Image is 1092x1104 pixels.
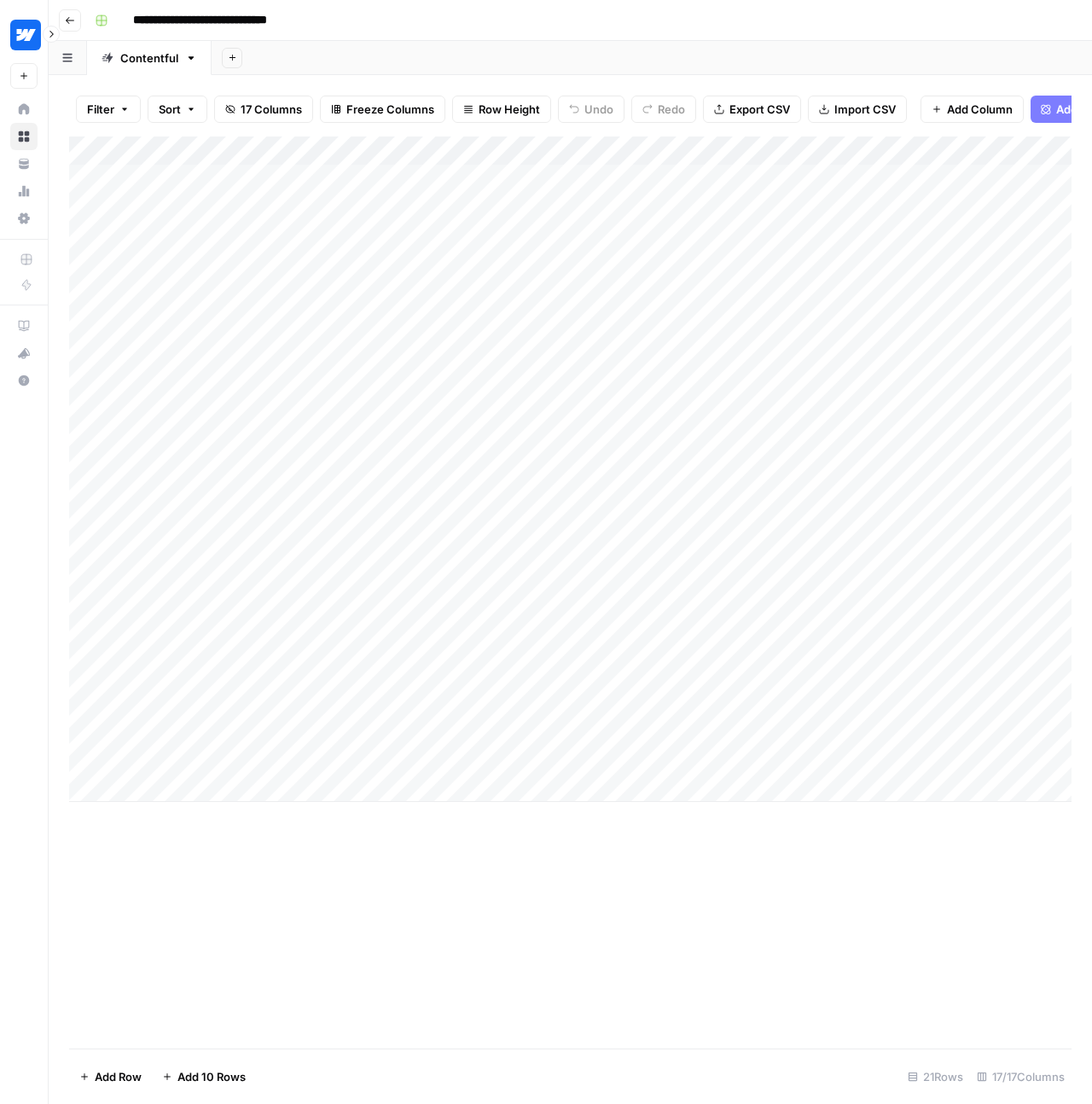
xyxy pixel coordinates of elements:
[95,1068,142,1085] span: Add Row
[76,96,141,123] button: Filter
[241,101,302,118] span: 17 Columns
[11,340,37,366] div: What's new?
[479,101,540,118] span: Row Height
[120,49,178,67] div: Contentful
[10,96,38,123] a: Home
[921,96,1024,123] button: Add Column
[10,14,38,56] button: Workspace: Webflow
[558,96,624,123] button: Undo
[320,96,445,123] button: Freeze Columns
[346,101,434,118] span: Freeze Columns
[177,1068,246,1085] span: Add 10 Rows
[159,101,181,118] span: Sort
[10,312,38,340] a: AirOps Academy
[87,101,114,118] span: Filter
[10,340,38,367] button: What's new?
[87,41,212,75] a: Contentful
[214,96,313,123] button: 17 Columns
[834,101,896,118] span: Import CSV
[901,1063,970,1090] div: 21 Rows
[148,96,207,123] button: Sort
[584,101,613,118] span: Undo
[631,96,696,123] button: Redo
[452,96,551,123] button: Row Height
[10,177,38,205] a: Usage
[658,101,685,118] span: Redo
[10,123,38,150] a: Browse
[970,1063,1072,1090] div: 17/17 Columns
[10,20,41,50] img: Webflow Logo
[729,101,790,118] span: Export CSV
[10,367,38,394] button: Help + Support
[808,96,907,123] button: Import CSV
[69,1063,152,1090] button: Add Row
[10,150,38,177] a: Your Data
[703,96,801,123] button: Export CSV
[152,1063,256,1090] button: Add 10 Rows
[947,101,1013,118] span: Add Column
[10,205,38,232] a: Settings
